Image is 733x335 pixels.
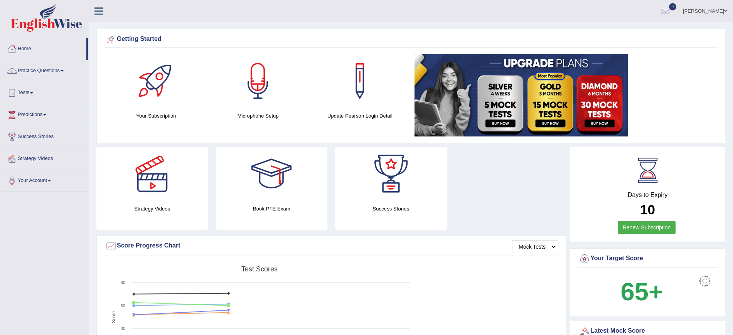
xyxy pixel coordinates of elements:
text: 60 [121,303,125,308]
h4: Your Subscription [109,112,203,120]
a: Predictions [0,104,88,123]
b: 10 [640,202,655,217]
div: Getting Started [105,34,716,45]
tspan: Score [111,311,116,323]
h4: Book PTE Exam [216,205,328,213]
div: Your Target Score [579,253,716,264]
a: Practice Questions [0,60,88,79]
h4: Success Stories [335,205,447,213]
span: 0 [669,3,677,10]
tspan: Test scores [241,265,278,273]
img: small5.jpg [415,54,628,136]
h4: Update Pearson Login Detail [313,112,407,120]
text: 90 [121,280,125,285]
b: 65+ [621,278,663,306]
h4: Strategy Videos [96,205,208,213]
a: Renew Subscription [618,221,676,234]
h4: Days to Expiry [579,192,716,199]
a: Strategy Videos [0,148,88,167]
a: Success Stories [0,126,88,145]
text: 30 [121,326,125,331]
a: Tests [0,82,88,101]
div: Score Progress Chart [105,240,557,252]
a: Home [0,38,86,57]
a: Your Account [0,170,88,189]
h4: Microphone Setup [211,112,305,120]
